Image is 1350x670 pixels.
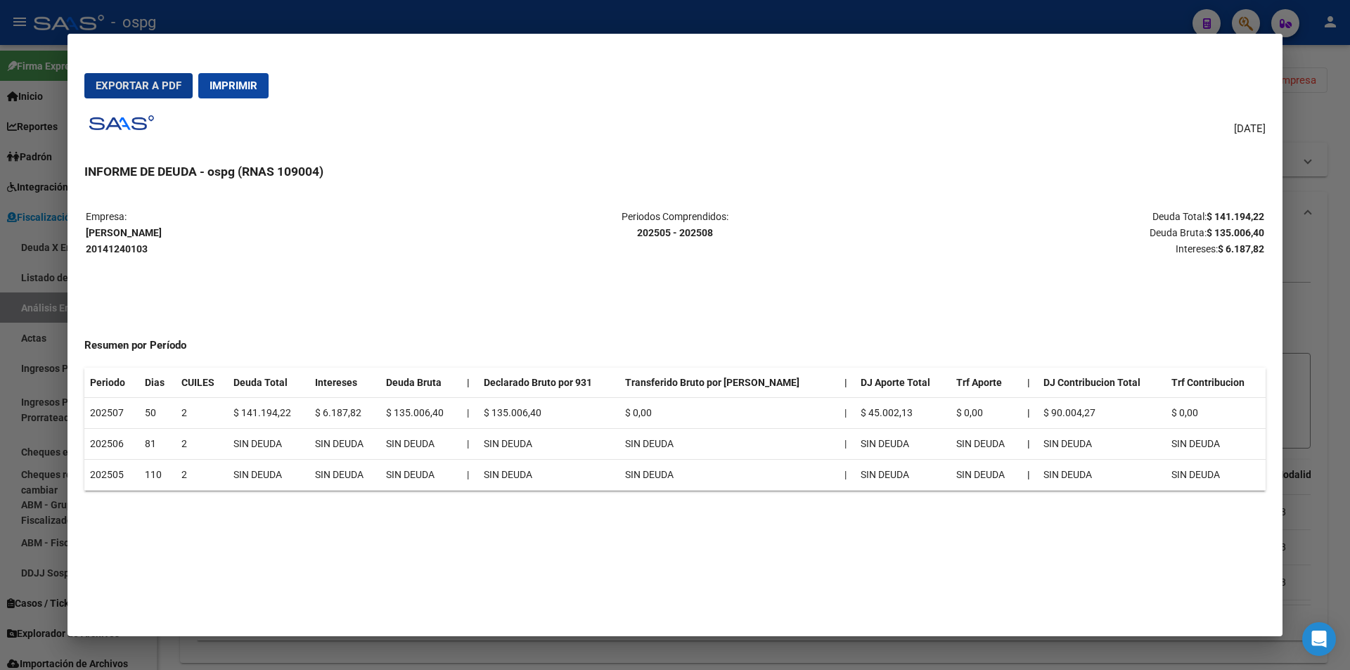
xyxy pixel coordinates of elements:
th: Trf Aporte [951,368,1021,398]
th: Transferido Bruto por [PERSON_NAME] [619,368,839,398]
td: SIN DEUDA [309,459,380,490]
td: SIN DEUDA [951,459,1021,490]
th: Deuda Total [228,368,309,398]
td: $ 0,00 [1166,398,1266,429]
th: CUILES [176,368,228,398]
th: Periodo [84,368,139,398]
strong: $ 141.194,22 [1207,211,1264,222]
td: $ 0,00 [619,398,839,429]
span: Imprimir [210,79,257,92]
td: | [839,429,856,460]
th: DJ Aporte Total [855,368,951,398]
td: | [461,398,478,429]
td: | [461,429,478,460]
th: Intereses [309,368,380,398]
td: 202507 [84,398,139,429]
th: Trf Contribucion [1166,368,1266,398]
strong: $ 135.006,40 [1207,227,1264,238]
td: 2 [176,459,228,490]
th: Deuda Bruta [380,368,462,398]
td: | [839,398,856,429]
td: SIN DEUDA [478,459,619,490]
td: $ 0,00 [951,398,1021,429]
td: SIN DEUDA [619,459,839,490]
td: | [839,459,856,490]
p: Periodos Comprendidos: [479,209,870,241]
td: SIN DEUDA [1038,459,1166,490]
th: | [461,368,478,398]
td: SIN DEUDA [478,429,619,460]
p: Empresa: [86,209,477,257]
th: | [1022,398,1039,429]
button: Exportar a PDF [84,73,193,98]
td: SIN DEUDA [380,459,462,490]
td: $ 90.004,27 [1038,398,1166,429]
td: SIN DEUDA [380,429,462,460]
h3: INFORME DE DEUDA - ospg (RNAS 109004) [84,162,1266,181]
th: Declarado Bruto por 931 [478,368,619,398]
h4: Resumen por Período [84,337,1266,354]
span: [DATE] [1234,121,1266,137]
td: 202506 [84,429,139,460]
span: Exportar a PDF [96,79,181,92]
strong: 202505 - 202508 [637,227,713,238]
td: SIN DEUDA [309,429,380,460]
td: SIN DEUDA [855,429,951,460]
td: SIN DEUDA [1166,459,1266,490]
div: Open Intercom Messenger [1302,622,1336,656]
td: $ 135.006,40 [478,398,619,429]
td: 50 [139,398,176,429]
td: SIN DEUDA [228,429,309,460]
td: $ 45.002,13 [855,398,951,429]
td: SIN DEUDA [855,459,951,490]
th: | [1022,429,1039,460]
td: SIN DEUDA [1166,429,1266,460]
td: 110 [139,459,176,490]
td: 2 [176,429,228,460]
td: $ 6.187,82 [309,398,380,429]
th: Dias [139,368,176,398]
td: 202505 [84,459,139,490]
th: DJ Contribucion Total [1038,368,1166,398]
td: SIN DEUDA [228,459,309,490]
td: 81 [139,429,176,460]
td: 2 [176,398,228,429]
p: Deuda Total: Deuda Bruta: Intereses: [873,209,1264,257]
td: | [461,459,478,490]
strong: $ 6.187,82 [1218,243,1264,255]
th: | [1022,368,1039,398]
td: $ 141.194,22 [228,398,309,429]
td: SIN DEUDA [1038,429,1166,460]
th: | [839,368,856,398]
td: $ 135.006,40 [380,398,462,429]
td: SIN DEUDA [619,429,839,460]
strong: [PERSON_NAME] 20141240103 [86,227,162,255]
th: | [1022,459,1039,490]
td: SIN DEUDA [951,429,1021,460]
button: Imprimir [198,73,269,98]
